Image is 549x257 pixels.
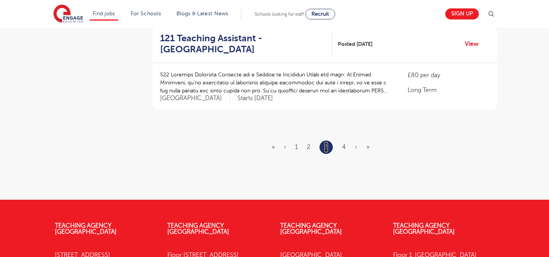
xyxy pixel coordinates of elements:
[305,9,335,19] a: Recruit
[338,40,372,48] span: Posted [DATE]
[307,144,310,150] a: 2
[408,71,490,80] p: £80 per day
[366,144,369,150] a: Last
[160,94,230,102] span: [GEOGRAPHIC_DATA]
[177,11,228,16] a: Blogs & Latest News
[255,11,304,17] span: Schools looking for staff
[324,142,328,152] a: 3
[167,222,229,235] a: Teaching Agency [GEOGRAPHIC_DATA]
[160,33,326,55] h2: 121 Teaching Assistant - [GEOGRAPHIC_DATA]
[342,144,346,150] a: 4
[393,222,455,235] a: Teaching Agency [GEOGRAPHIC_DATA]
[445,8,479,19] a: Sign up
[280,222,342,235] a: Teaching Agency [GEOGRAPHIC_DATA]
[55,222,117,235] a: Teaching Agency [GEOGRAPHIC_DATA]
[131,11,161,16] a: For Schools
[93,11,115,16] a: Find jobs
[160,71,392,95] p: 522 Loremips Dolorsita Consecte adi e Seddoe te Incididun Utlab etd magn: Al Enimad Minimveni, qu...
[160,33,332,55] a: 121 Teaching Assistant - [GEOGRAPHIC_DATA]
[53,5,83,24] img: Engage Education
[408,86,490,95] p: Long Term
[272,144,275,150] a: First
[284,144,286,150] a: Previous
[355,144,357,150] a: Next
[311,11,329,17] span: Recruit
[295,144,298,150] a: 1
[465,39,484,49] a: View
[238,94,273,102] p: Starts [DATE]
